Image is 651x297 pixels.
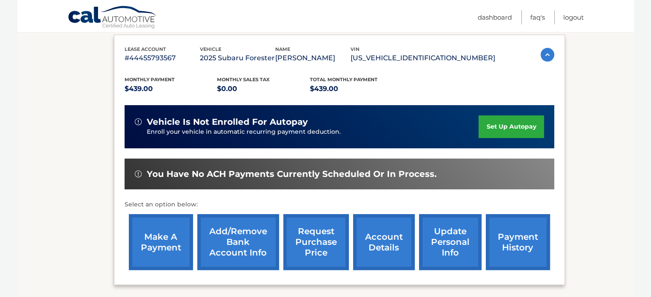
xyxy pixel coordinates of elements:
[530,10,545,24] a: FAQ's
[147,169,437,179] span: You have no ACH payments currently scheduled or in process.
[135,171,142,177] img: alert-white.svg
[486,214,550,270] a: payment history
[217,83,310,95] p: $0.00
[310,83,403,95] p: $439.00
[351,46,360,52] span: vin
[197,214,279,270] a: Add/Remove bank account info
[478,10,512,24] a: Dashboard
[200,52,275,64] p: 2025 Subaru Forester
[275,52,351,64] p: [PERSON_NAME]
[353,214,415,270] a: account details
[135,118,142,125] img: alert-white.svg
[129,214,193,270] a: make a payment
[125,83,217,95] p: $439.00
[563,10,584,24] a: Logout
[310,76,378,82] span: Total Monthly Payment
[419,214,482,270] a: update personal info
[125,76,175,82] span: Monthly Payment
[147,117,308,127] span: vehicle is not enrolled for autopay
[147,127,479,137] p: Enroll your vehicle in automatic recurring payment deduction.
[217,76,270,82] span: Monthly sales Tax
[479,115,544,138] a: set up autopay
[200,46,221,52] span: vehicle
[125,52,200,64] p: #44455793567
[541,48,554,62] img: accordion-active.svg
[275,46,290,52] span: name
[125,46,166,52] span: lease account
[351,52,495,64] p: [US_VEHICLE_IDENTIFICATION_NUMBER]
[68,6,158,30] a: Cal Automotive
[283,214,349,270] a: request purchase price
[125,200,554,210] p: Select an option below:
